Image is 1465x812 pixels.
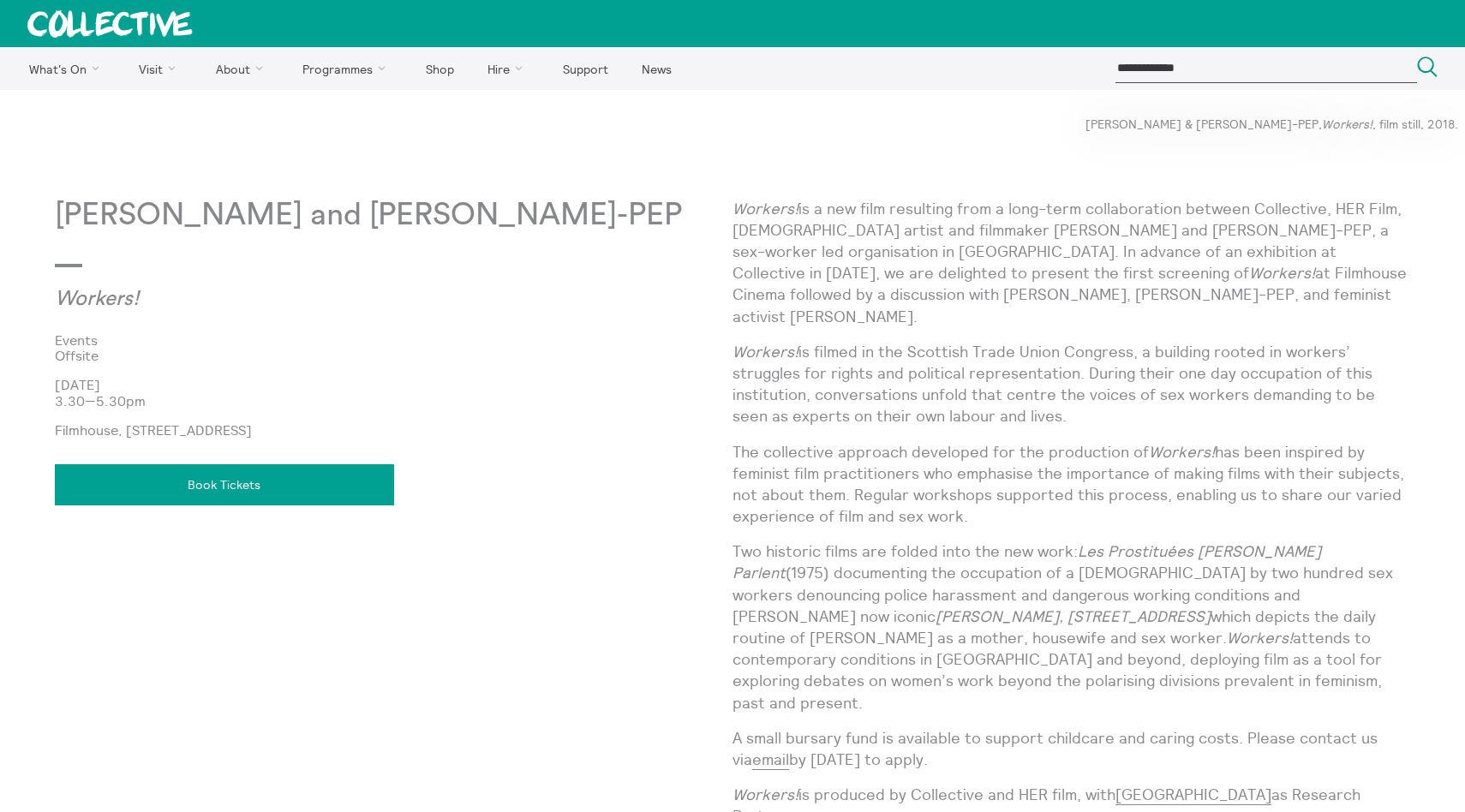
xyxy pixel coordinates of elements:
[55,289,139,309] em: Workers!
[732,341,1410,427] p: is filmed in the Scottish Trade Union Congress, a building rooted in workers’ struggles for right...
[1249,263,1315,283] em: Workers!
[14,47,121,90] a: What's On
[55,393,732,409] p: 3.30—5.30pm
[288,47,408,90] a: Programmes
[1115,785,1271,805] a: [GEOGRAPHIC_DATA]
[936,606,1211,626] em: [PERSON_NAME], [STREET_ADDRESS]
[55,332,705,348] a: Events
[410,47,469,90] a: Shop
[732,541,1321,582] em: Les Prostituées [PERSON_NAME] Parlent
[732,342,798,361] em: Workers!
[55,377,732,392] p: [DATE]
[547,47,623,90] a: Support
[55,464,394,505] a: Book Tickets
[626,47,686,90] a: News
[732,198,1410,327] p: is a new film resulting from a long-term collaboration between Collective, HER Film, [DEMOGRAPHIC...
[752,749,789,770] a: email
[732,540,1410,713] p: Two historic films are folded into the new work: (1975) documenting the occupation of a [DEMOGRAP...
[55,422,732,438] p: Filmhouse, [STREET_ADDRESS]
[732,199,798,218] em: Workers!
[1149,442,1215,462] em: Workers!
[473,47,545,90] a: Hire
[55,198,732,233] p: [PERSON_NAME] and [PERSON_NAME]-PEP
[732,785,798,804] em: Workers!
[732,727,1410,770] p: A small bursary fund is available to support childcare and caring costs. Please contact us via by...
[732,441,1410,528] p: The collective approach developed for the production of has been inspired by feminist film practi...
[124,47,198,90] a: Visit
[200,47,284,90] a: About
[55,348,705,363] a: Offsite
[1322,116,1372,132] em: Workers!
[1227,628,1293,648] em: Workers!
